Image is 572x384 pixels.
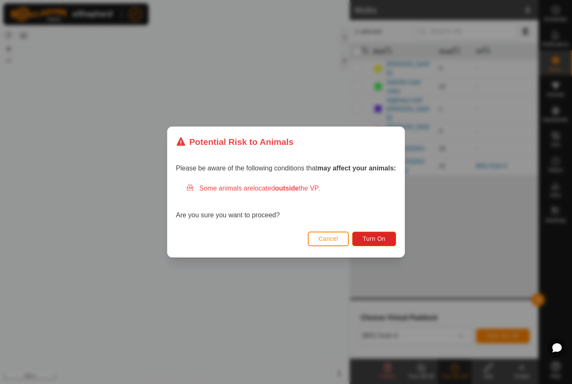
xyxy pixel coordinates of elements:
[253,185,320,192] span: located the VP.
[353,232,396,246] button: Turn On
[363,235,386,242] span: Turn On
[186,183,396,193] div: Some animals are
[317,165,396,172] strong: may affect your animals:
[176,183,396,220] div: Are you sure you want to proceed?
[176,165,396,172] span: Please be aware of the following conditions that
[275,185,299,192] strong: outside
[176,135,294,148] div: Potential Risk to Animals
[319,235,338,242] span: Cancel
[308,232,349,246] button: Cancel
